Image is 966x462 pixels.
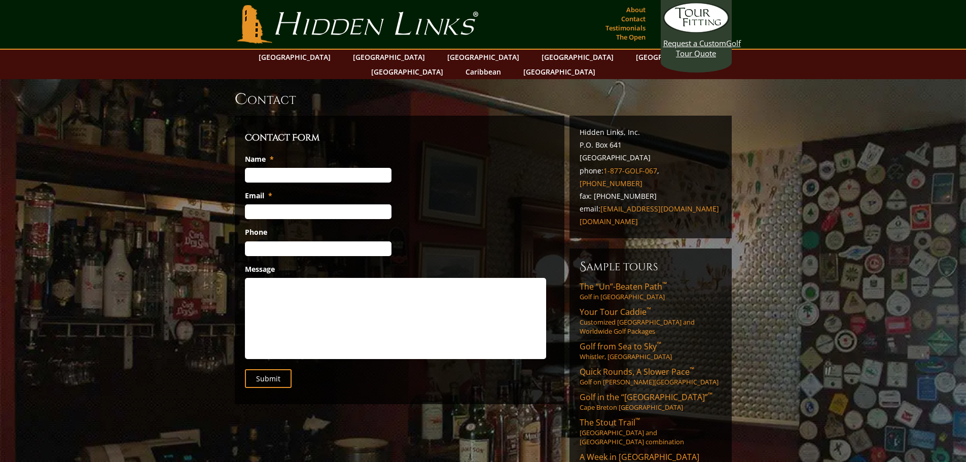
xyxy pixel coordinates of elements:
[624,3,648,17] a: About
[631,50,713,64] a: [GEOGRAPHIC_DATA]
[603,166,657,175] a: 1-877-GOLF-067
[348,50,430,64] a: [GEOGRAPHIC_DATA]
[245,369,292,388] input: Submit
[600,204,719,214] a: [EMAIL_ADDRESS][DOMAIN_NAME]
[580,306,722,336] a: Your Tour Caddie™Customized [GEOGRAPHIC_DATA] and Worldwide Golf Packages
[580,281,667,292] span: The “Un”-Beaten Path
[245,228,267,237] label: Phone
[580,366,722,386] a: Quick Rounds, A Slower Pace™Golf on [PERSON_NAME][GEOGRAPHIC_DATA]
[580,366,694,377] span: Quick Rounds, A Slower Pace
[580,126,722,228] p: Hidden Links, Inc. P.O. Box 641 [GEOGRAPHIC_DATA] phone: , fax: [PHONE_NUMBER] email:
[245,155,274,164] label: Name
[245,191,272,200] label: Email
[580,259,722,275] h6: Sample Tours
[580,341,722,361] a: Golf from Sea to Sky™Whistler, [GEOGRAPHIC_DATA]
[657,340,661,348] sup: ™
[442,50,524,64] a: [GEOGRAPHIC_DATA]
[254,50,336,64] a: [GEOGRAPHIC_DATA]
[708,390,712,399] sup: ™
[245,265,275,274] label: Message
[580,417,640,428] span: The Stout Trail
[580,341,661,352] span: Golf from Sea to Sky
[518,64,600,79] a: [GEOGRAPHIC_DATA]
[635,416,640,424] sup: ™
[690,365,694,374] sup: ™
[580,392,712,403] span: Golf in the “[GEOGRAPHIC_DATA]”
[366,64,448,79] a: [GEOGRAPHIC_DATA]
[580,306,651,317] span: Your Tour Caddie
[245,131,554,145] h3: Contact Form
[663,3,729,58] a: Request a CustomGolf Tour Quote
[460,64,506,79] a: Caribbean
[580,417,722,446] a: The Stout Trail™[GEOGRAPHIC_DATA] and [GEOGRAPHIC_DATA] combination
[619,12,648,26] a: Contact
[536,50,619,64] a: [GEOGRAPHIC_DATA]
[580,217,638,226] a: [DOMAIN_NAME]
[662,280,667,289] sup: ™
[663,38,726,48] span: Request a Custom
[614,30,648,44] a: The Open
[580,281,722,301] a: The “Un”-Beaten Path™Golf in [GEOGRAPHIC_DATA]
[647,305,651,314] sup: ™
[235,89,732,110] h1: Contact
[603,21,648,35] a: Testimonials
[580,392,722,412] a: Golf in the “[GEOGRAPHIC_DATA]”™Cape Breton [GEOGRAPHIC_DATA]
[580,179,642,188] a: [PHONE_NUMBER]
